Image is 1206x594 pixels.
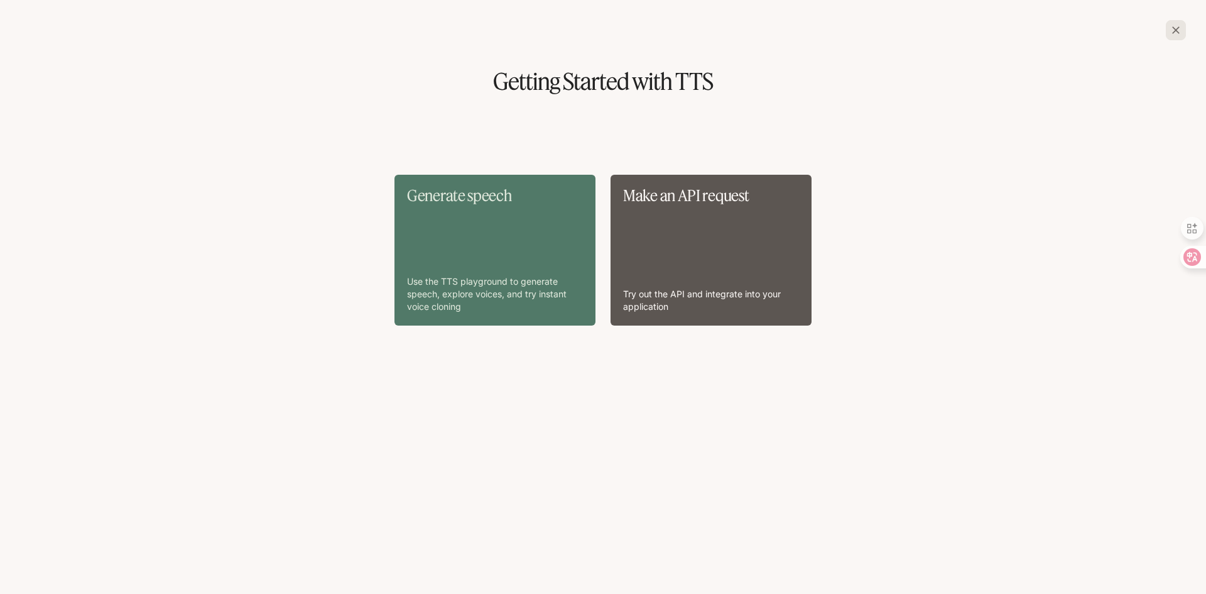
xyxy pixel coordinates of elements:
[394,175,595,326] a: Generate speechUse the TTS playground to generate speech, explore voices, and try instant voice c...
[407,275,583,313] p: Use the TTS playground to generate speech, explore voices, and try instant voice cloning
[623,288,799,313] p: Try out the API and integrate into your application
[407,187,583,204] p: Generate speech
[623,187,799,204] p: Make an API request
[611,175,812,326] a: Make an API requestTry out the API and integrate into your application
[20,70,1186,93] h1: Getting Started with TTS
